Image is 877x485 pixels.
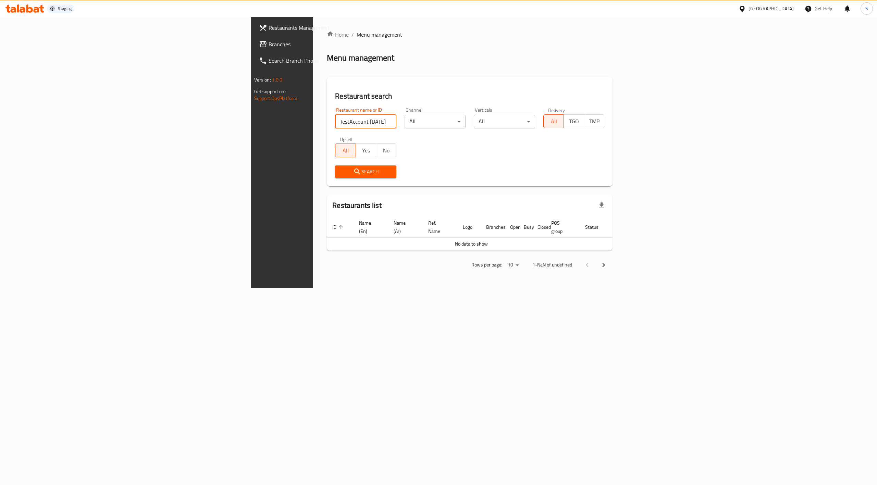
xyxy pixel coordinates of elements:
span: All [546,116,561,126]
div: Export file [593,197,610,214]
span: Name (Ar) [394,219,415,235]
div: All [405,115,466,128]
div: [GEOGRAPHIC_DATA] [749,5,794,12]
h2: Restaurant search [335,91,604,101]
span: TGO [567,116,581,126]
div: Staging [58,6,72,11]
span: Restaurants Management [269,24,392,32]
span: 1.0.0 [272,75,283,84]
a: Restaurants Management [254,20,397,36]
span: Get support on: [254,87,286,96]
nav: breadcrumb [327,30,613,39]
span: No [379,146,394,156]
span: TMP [587,116,602,126]
label: Upsell [340,137,353,141]
span: Version: [254,75,271,84]
button: No [376,144,396,157]
span: No data to show [455,239,488,248]
span: Yes [359,146,373,156]
span: POS group [551,219,571,235]
h2: Restaurants list [332,200,381,211]
button: TGO [564,114,584,128]
label: Delivery [548,108,565,112]
button: TMP [584,114,604,128]
span: Branches [269,40,392,48]
th: Closed [532,217,546,238]
button: Yes [356,144,376,157]
span: Ref. Name [428,219,449,235]
span: Search [341,167,391,176]
span: Search Branch Phone [269,57,392,65]
p: Rows per page: [471,261,502,269]
button: Next page [595,257,612,273]
th: Logo [457,217,481,238]
th: Busy [518,217,532,238]
p: 1-NaN of undefined [532,261,572,269]
button: Search [335,165,396,178]
th: Branches [481,217,505,238]
th: Open [505,217,518,238]
div: All [474,115,535,128]
table: enhanced table [327,217,639,251]
span: All [338,146,353,156]
button: All [335,144,356,157]
span: Name (En) [359,219,380,235]
button: All [543,114,564,128]
span: ID [332,223,345,231]
span: S [865,5,868,12]
a: Branches [254,36,397,52]
a: Support.OpsPlatform [254,94,298,103]
input: Search for restaurant name or ID.. [335,115,396,128]
div: Rows per page: [505,260,521,270]
a: Search Branch Phone [254,52,397,69]
span: Status [585,223,607,231]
